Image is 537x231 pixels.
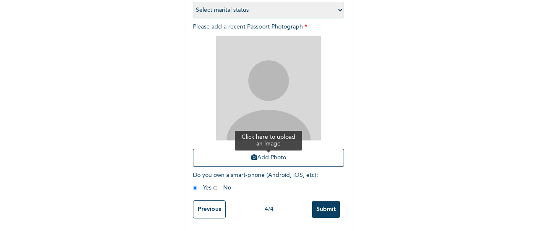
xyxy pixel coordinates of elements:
[312,201,340,218] input: Submit
[193,200,226,218] input: Previous
[193,172,318,191] span: Do you own a smart-phone (Android, iOS, etc) : Yes No
[193,149,344,167] button: Add Photo
[226,205,312,214] div: 4 / 4
[216,36,321,140] img: Crop
[193,24,344,171] span: Please add a recent Passport Photograph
